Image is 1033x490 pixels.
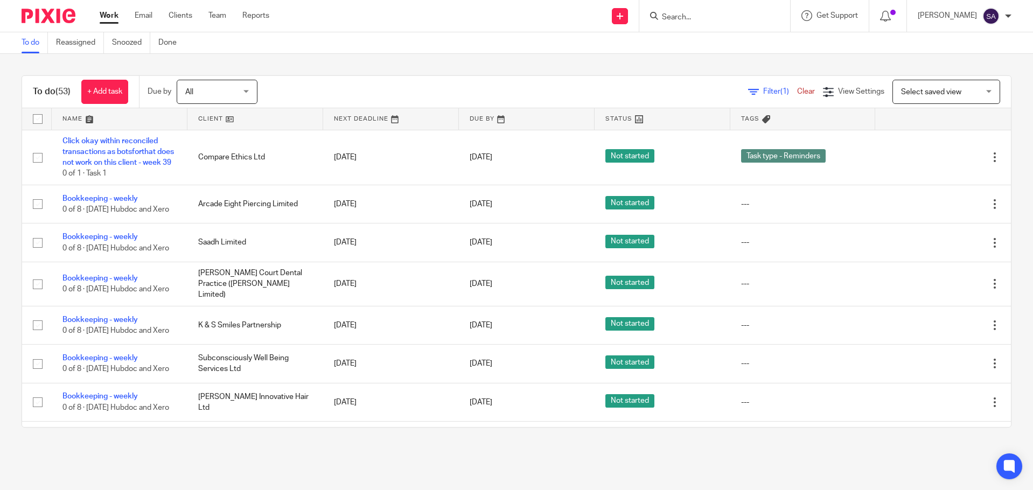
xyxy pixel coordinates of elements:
a: Bookkeeping - weekly [62,275,138,282]
a: To do [22,32,48,53]
div: --- [741,278,864,289]
td: Subconsciously Well Being Services Ltd [187,345,323,383]
p: [PERSON_NAME] [918,10,977,21]
a: Reassigned [56,32,104,53]
a: Bookkeeping - weekly [62,393,138,400]
span: 0 of 8 · [DATE] Hubdoc and Xero [62,285,169,293]
span: Not started [605,235,654,248]
a: Bookkeeping - weekly [62,354,138,362]
span: Not started [605,276,654,289]
div: --- [741,199,864,209]
a: Team [208,10,226,21]
span: Tags [741,116,759,122]
span: 0 of 8 · [DATE] Hubdoc and Xero [62,404,169,411]
a: Work [100,10,118,21]
span: Not started [605,149,654,163]
span: Not started [605,317,654,331]
a: Clients [169,10,192,21]
span: 0 of 8 · [DATE] Hubdoc and Xero [62,206,169,213]
span: [DATE] [470,321,492,329]
div: --- [741,237,864,248]
a: Click okay within reconciled transactions as botsforthat does not work on this client - week 39 [62,137,174,167]
td: [DATE] [323,130,459,185]
a: Reports [242,10,269,21]
span: 0 of 1 · Task 1 [62,170,107,178]
a: Done [158,32,185,53]
td: Compare Ethics Ltd [187,130,323,185]
span: Select saved view [901,88,961,96]
a: Bookkeeping - weekly [62,195,138,202]
span: 0 of 8 · [DATE] Hubdoc and Xero [62,244,169,252]
span: [DATE] [470,398,492,406]
input: Search [661,13,758,23]
div: --- [741,397,864,408]
a: + Add task [81,80,128,104]
span: (1) [780,88,789,95]
span: Not started [605,355,654,369]
span: All [185,88,193,96]
td: [PERSON_NAME] Court Dental Practice ([PERSON_NAME] Limited) [187,262,323,306]
span: [DATE] [470,360,492,367]
img: Pixie [22,9,75,23]
a: Clear [797,88,815,95]
span: Not started [605,394,654,408]
a: Bookkeeping - weekly [62,316,138,324]
span: Get Support [816,12,858,19]
span: [DATE] [470,280,492,288]
h1: To do [33,86,71,97]
td: [PERSON_NAME] Innovative Hair Ltd [187,383,323,421]
div: --- [741,320,864,331]
span: [DATE] [470,239,492,247]
td: [DATE] [323,185,459,223]
span: 0 of 8 · [DATE] Hubdoc and Xero [62,366,169,373]
span: Filter [763,88,797,95]
span: Not started [605,196,654,209]
td: K & S Smiles Partnership [187,306,323,344]
span: (53) [55,87,71,96]
td: [DATE] [323,306,459,344]
span: Task type - Reminders [741,149,826,163]
td: [DATE] [323,383,459,421]
a: Snoozed [112,32,150,53]
td: Bridgnorth Hospitality Ltd [187,422,323,460]
div: --- [741,358,864,369]
td: [DATE] [323,262,459,306]
span: View Settings [838,88,884,95]
span: [DATE] [470,153,492,161]
img: svg%3E [982,8,1000,25]
a: Email [135,10,152,21]
p: Due by [148,86,171,97]
td: Arcade Eight Piercing Limited [187,185,323,223]
a: Bookkeeping - weekly [62,233,138,241]
td: [DATE] [323,345,459,383]
span: [DATE] [470,200,492,208]
span: 0 of 8 · [DATE] Hubdoc and Xero [62,327,169,334]
td: [DATE] [323,223,459,262]
td: [DATE] [323,422,459,460]
td: Saadh Limited [187,223,323,262]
